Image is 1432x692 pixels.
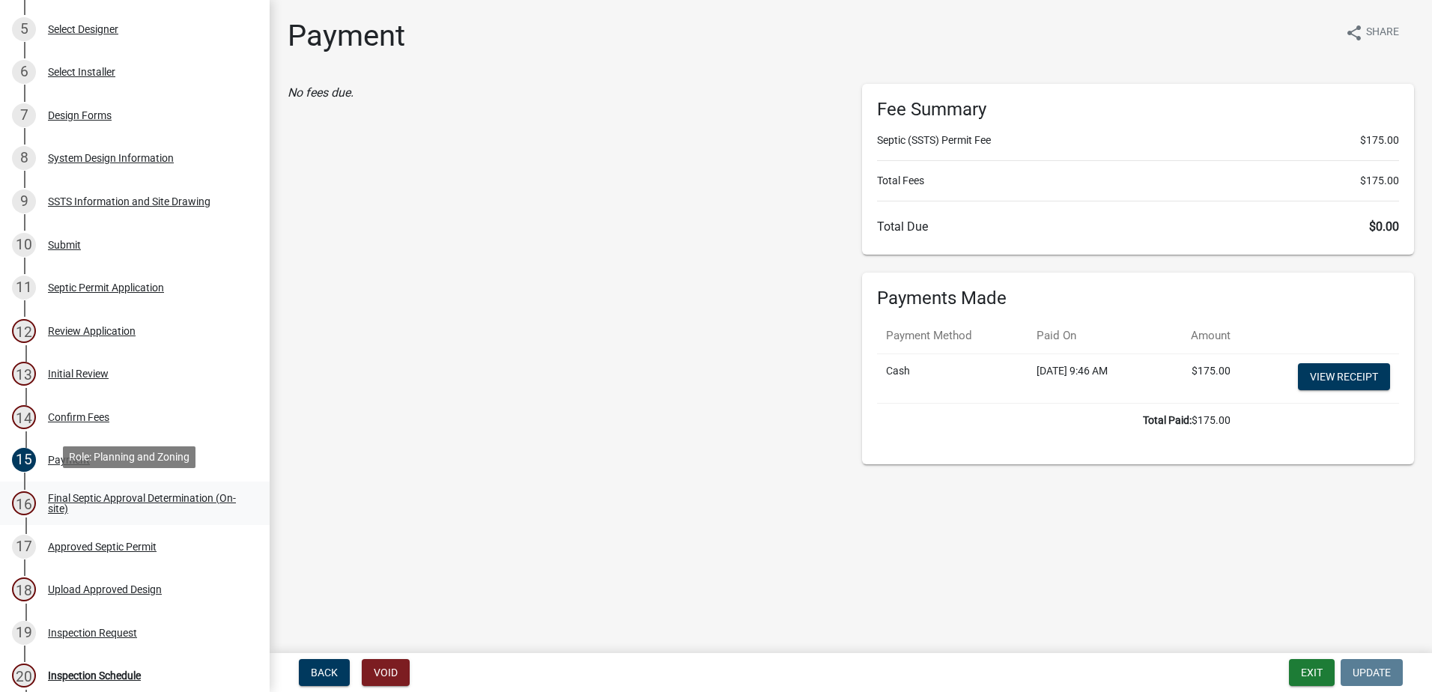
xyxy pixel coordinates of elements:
[1345,24,1363,42] i: share
[63,446,195,468] div: Role: Planning and Zoning
[362,659,410,686] button: Void
[1028,318,1156,353] th: Paid On
[48,584,162,595] div: Upload Approved Design
[48,240,81,250] div: Submit
[12,621,36,645] div: 19
[48,628,137,638] div: Inspection Request
[877,133,1399,148] li: Septic (SSTS) Permit Fee
[311,667,338,679] span: Back
[48,282,164,293] div: Septic Permit Application
[877,99,1399,121] h6: Fee Summary
[877,173,1399,189] li: Total Fees
[12,405,36,429] div: 14
[48,196,210,207] div: SSTS Information and Site Drawing
[1341,659,1403,686] button: Update
[288,18,405,54] h1: Payment
[1298,363,1390,390] a: View receipt
[1143,414,1192,426] b: Total Paid:
[288,85,354,100] i: No fees due.
[48,541,157,552] div: Approved Septic Permit
[48,455,90,465] div: Payment
[299,659,350,686] button: Back
[12,362,36,386] div: 13
[877,403,1240,437] td: $175.00
[12,448,36,472] div: 15
[12,146,36,170] div: 8
[1289,659,1335,686] button: Exit
[1028,353,1156,403] td: [DATE] 9:46 AM
[48,412,109,422] div: Confirm Fees
[12,535,36,559] div: 17
[48,153,174,163] div: System Design Information
[1333,18,1411,47] button: shareShare
[1156,318,1240,353] th: Amount
[48,326,136,336] div: Review Application
[48,110,112,121] div: Design Forms
[48,493,246,514] div: Final Septic Approval Determination (On-site)
[12,577,36,601] div: 18
[1369,219,1399,234] span: $0.00
[1156,353,1240,403] td: $175.00
[12,276,36,300] div: 11
[48,67,115,77] div: Select Installer
[877,318,1028,353] th: Payment Method
[877,353,1028,403] td: Cash
[12,60,36,84] div: 6
[1360,133,1399,148] span: $175.00
[12,189,36,213] div: 9
[12,491,36,515] div: 16
[48,670,141,681] div: Inspection Schedule
[12,233,36,257] div: 10
[12,319,36,343] div: 12
[877,288,1399,309] h6: Payments Made
[12,103,36,127] div: 7
[12,664,36,688] div: 20
[12,17,36,41] div: 5
[1366,24,1399,42] span: Share
[1353,667,1391,679] span: Update
[48,368,109,379] div: Initial Review
[1360,173,1399,189] span: $175.00
[48,24,118,34] div: Select Designer
[877,219,1399,234] h6: Total Due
